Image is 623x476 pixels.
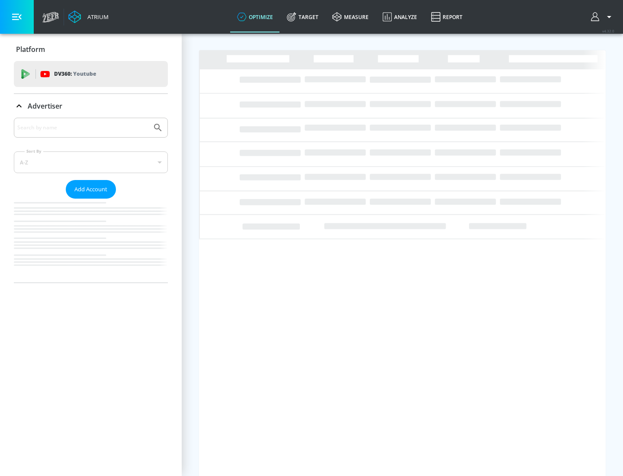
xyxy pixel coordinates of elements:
[376,1,424,32] a: Analyze
[54,69,96,79] p: DV360:
[16,45,45,54] p: Platform
[17,122,148,133] input: Search by name
[73,69,96,78] p: Youtube
[280,1,325,32] a: Target
[602,29,614,33] span: v 4.32.0
[68,10,109,23] a: Atrium
[66,180,116,199] button: Add Account
[14,37,168,61] div: Platform
[424,1,469,32] a: Report
[230,1,280,32] a: optimize
[14,94,168,118] div: Advertiser
[325,1,376,32] a: measure
[28,101,62,111] p: Advertiser
[14,151,168,173] div: A-Z
[14,199,168,283] nav: list of Advertiser
[74,184,107,194] span: Add Account
[84,13,109,21] div: Atrium
[14,118,168,283] div: Advertiser
[25,148,43,154] label: Sort By
[14,61,168,87] div: DV360: Youtube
